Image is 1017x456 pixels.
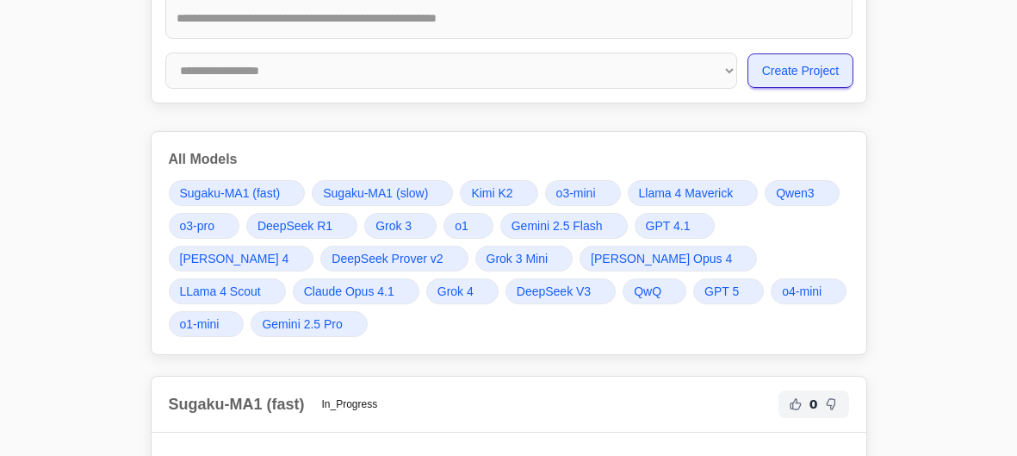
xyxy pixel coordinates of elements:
a: Grok 3 [364,213,437,239]
a: LLama 4 Scout [169,278,286,304]
a: Gemini 2.5 Flash [500,213,628,239]
span: o3-mini [556,184,596,202]
a: DeepSeek R1 [246,213,357,239]
span: Grok 3 Mini [487,250,549,267]
span: GPT 4.1 [646,217,691,234]
a: Sugaku-MA1 (fast) [169,180,306,206]
span: Sugaku-MA1 (slow) [323,184,428,202]
h3: All Models [169,149,849,170]
span: GPT 5 [704,283,739,300]
span: DeepSeek Prover v2 [332,250,443,267]
button: Helpful [785,394,806,415]
a: Qwen3 [765,180,839,206]
a: Kimi K2 [460,180,537,206]
a: o3-mini [545,180,621,206]
a: DeepSeek Prover v2 [320,246,468,272]
span: In_Progress [312,394,388,415]
a: Gemini 2.5 Pro [251,311,367,337]
span: [PERSON_NAME] 4 [180,250,289,267]
span: Gemini 2.5 Pro [262,315,342,333]
span: DeepSeek V3 [517,283,591,300]
a: [PERSON_NAME] Opus 4 [580,246,757,272]
span: QwQ [634,283,661,300]
span: o3-pro [180,217,214,234]
h2: Sugaku-MA1 (fast) [169,392,305,416]
span: 0 [809,396,818,413]
span: Sugaku-MA1 (fast) [180,184,281,202]
span: Gemini 2.5 Flash [512,217,603,234]
span: Grok 3 [375,217,412,234]
span: o4-mini [782,283,822,300]
span: o1 [455,217,468,234]
a: o1 [443,213,493,239]
a: GPT 4.1 [635,213,716,239]
a: Sugaku-MA1 (slow) [312,180,453,206]
button: Not Helpful [822,394,842,415]
a: DeepSeek V3 [505,278,616,304]
a: GPT 5 [693,278,764,304]
span: o1-mini [180,315,220,333]
span: Qwen3 [776,184,814,202]
span: DeepSeek R1 [257,217,332,234]
span: LLama 4 Scout [180,283,261,300]
a: Grok 3 Mini [475,246,574,272]
a: Llama 4 Maverick [628,180,759,206]
a: o1-mini [169,311,245,337]
span: Claude Opus 4.1 [304,283,394,300]
a: [PERSON_NAME] 4 [169,246,314,272]
span: Grok 4 [437,283,474,300]
a: Claude Opus 4.1 [293,278,419,304]
button: Create Project [747,53,853,88]
a: Grok 4 [426,278,499,304]
a: o3-pro [169,213,239,239]
a: o4-mini [771,278,846,304]
span: Kimi K2 [471,184,512,202]
a: QwQ [623,278,686,304]
span: Llama 4 Maverick [639,184,734,202]
span: [PERSON_NAME] Opus 4 [591,250,732,267]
